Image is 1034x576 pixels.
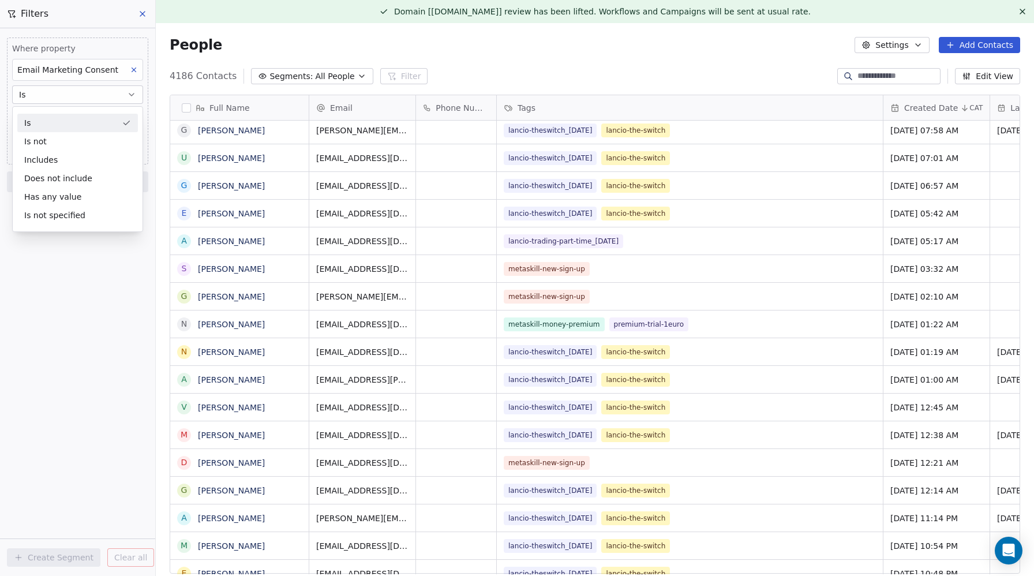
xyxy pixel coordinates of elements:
span: metaskill-new-sign-up [504,262,590,276]
span: [DATE] 12:14 AM [890,485,983,496]
div: N [181,318,187,330]
a: [PERSON_NAME] [198,403,265,412]
span: [EMAIL_ADDRESS][DOMAIN_NAME] [316,263,409,275]
span: lancio-the-switch [601,124,670,137]
span: [EMAIL_ADDRESS][DOMAIN_NAME] [316,346,409,358]
span: All People [315,70,354,83]
div: grid [170,121,309,574]
span: [DATE] 01:00 AM [890,374,983,386]
button: Edit View [955,68,1020,84]
div: A [181,235,187,247]
span: metaskill-money-premium [504,317,605,331]
span: lancio-the-switch [601,373,670,387]
span: lancio-the-switch [601,179,670,193]
span: [EMAIL_ADDRESS][DOMAIN_NAME] [316,152,409,164]
span: [EMAIL_ADDRESS][DOMAIN_NAME] [316,208,409,219]
a: [PERSON_NAME] [198,126,265,135]
span: [EMAIL_ADDRESS][DOMAIN_NAME] [316,402,409,413]
a: [PERSON_NAME] [198,292,265,301]
div: V [181,401,187,413]
span: [DATE] 07:01 AM [890,152,983,164]
span: lancio-the-switch [601,207,670,220]
span: lancio-theswitch_[DATE] [504,207,597,220]
div: M [181,540,188,552]
a: [PERSON_NAME] [198,541,265,551]
div: Includes [17,151,138,169]
div: N [181,346,187,358]
span: [EMAIL_ADDRESS][DOMAIN_NAME] [316,429,409,441]
a: [PERSON_NAME] [198,514,265,523]
button: Settings [855,37,929,53]
span: [DATE] 10:54 PM [890,540,983,552]
span: [DATE] 12:38 AM [890,429,983,441]
span: [DATE] 12:45 AM [890,402,983,413]
a: [PERSON_NAME] [198,181,265,190]
span: [EMAIL_ADDRESS][DOMAIN_NAME] [316,235,409,247]
span: [DATE] 05:17 AM [890,235,983,247]
span: [PERSON_NAME][EMAIL_ADDRESS][PERSON_NAME][DOMAIN_NAME] [316,513,409,524]
span: [DATE] 02:10 AM [890,291,983,302]
span: [EMAIL_ADDRESS][DOMAIN_NAME] [316,540,409,552]
span: lancio-theswitch_[DATE] [504,151,597,165]
span: lancio-theswitch_[DATE] [504,179,597,193]
div: Email [309,95,415,120]
span: Tags [518,102,535,114]
span: lancio-theswitch_[DATE] [504,484,597,498]
div: Tags [497,95,883,120]
div: A [181,512,187,524]
a: [PERSON_NAME] [198,320,265,329]
span: Phone Number [436,102,489,114]
div: G [181,290,188,302]
div: G [181,484,188,496]
div: Is not specified [17,206,138,225]
span: Email [330,102,353,114]
span: lancio-the-switch [601,151,670,165]
div: Is [17,114,138,132]
span: lancio-theswitch_[DATE] [504,373,597,387]
a: [PERSON_NAME] [198,375,265,384]
span: [EMAIL_ADDRESS][DOMAIN_NAME] [316,485,409,496]
span: Segments: [269,70,313,83]
div: G [181,124,188,136]
span: [DATE] 11:14 PM [890,513,983,524]
div: Phone Number [416,95,496,120]
div: Open Intercom Messenger [995,537,1022,564]
div: Full Name [170,95,309,120]
span: metaskill-new-sign-up [504,290,590,304]
div: U [181,152,187,164]
span: lancio-theswitch_[DATE] [504,124,597,137]
div: Created DateCAT [883,95,990,120]
span: People [170,36,222,54]
span: lancio-the-switch [601,428,670,442]
span: lancio-the-switch [601,401,670,414]
span: [DATE] 06:57 AM [890,180,983,192]
span: [DATE] 01:19 AM [890,346,983,358]
a: [PERSON_NAME] [198,154,265,163]
a: [PERSON_NAME] [198,458,265,467]
span: lancio-theswitch_[DATE] [504,428,597,442]
div: A [181,373,187,386]
span: Created Date [904,102,958,114]
span: [DATE] 03:32 AM [890,263,983,275]
span: [EMAIL_ADDRESS][DOMAIN_NAME] [316,457,409,469]
span: lancio-the-switch [601,345,670,359]
span: [EMAIL_ADDRESS][PERSON_NAME][DOMAIN_NAME] [316,374,409,386]
a: [PERSON_NAME] [198,347,265,357]
span: Domain [[DOMAIN_NAME]] review has been lifted. Workflows and Campaigns will be sent at usual rate. [394,7,811,16]
div: D [181,457,188,469]
span: premium-trial-1euro [609,317,689,331]
span: lancio-theswitch_[DATE] [504,539,597,553]
div: S [182,263,187,275]
span: [DATE] 05:42 AM [890,208,983,219]
span: 4186 Contacts [170,69,237,83]
div: Is not [17,132,138,151]
span: Full Name [209,102,250,114]
button: Filter [380,68,428,84]
span: lancio-theswitch_[DATE] [504,511,597,525]
span: [DATE] 12:21 AM [890,457,983,469]
span: lancio-the-switch [601,539,670,553]
span: lancio-the-switch [601,484,670,498]
a: [PERSON_NAME] [198,264,265,274]
span: [EMAIL_ADDRESS][DOMAIN_NAME] [316,180,409,192]
a: [PERSON_NAME] [198,237,265,246]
